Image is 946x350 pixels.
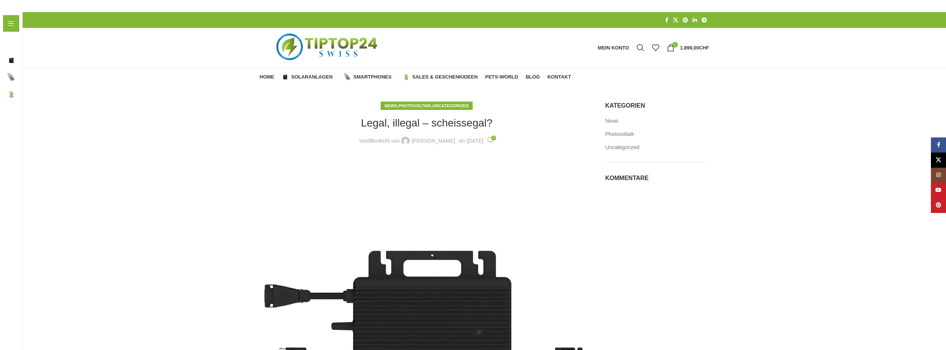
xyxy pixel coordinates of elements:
time: An [DATE] [459,138,484,144]
a: Suche [633,40,648,55]
span: CHF [699,45,709,51]
a: Photovoltaik [605,131,635,138]
a: Kontakt [547,69,571,85]
span: Pets-World [485,74,518,80]
span: Blog [526,74,540,80]
bdi: 1.899,00 [680,45,709,51]
img: Solaranlagen [282,74,289,80]
a: News [605,117,619,125]
a: Sales & Geschenkideen [403,69,478,85]
span: Home [260,74,274,80]
span: Kontakt [547,74,571,80]
a: Pinterest Social Link [680,15,690,25]
a: X Social Link [671,15,680,25]
a: Smartphones [344,69,395,85]
img: Smartphones [344,74,351,80]
span: 0 [491,136,496,140]
span: Solaranlagen [291,74,333,80]
div: Meine Wunschliste [648,40,663,55]
a: Uncategorized [432,103,469,108]
img: author-avatar [401,137,410,145]
h1: Legal, illegal – scheissegal? [361,116,493,130]
a: News [384,103,397,108]
a: Home [260,69,274,85]
span: Sales & Geschenkideen [412,74,478,80]
a: Blog [526,69,540,85]
span: 1 [672,42,678,48]
span: Smartphones [353,74,392,80]
span: Veröffentlicht von [359,137,399,145]
a: Solaranlagen [282,69,336,85]
a: Pinterest Social Link [931,198,946,213]
div: , , [381,102,473,110]
h5: Kategorien [605,102,709,110]
a: X Social Link [931,153,946,168]
a: Instagram Social Link [931,168,946,183]
a: Facebook Social Link [663,15,671,25]
a: Logo der Website [260,44,396,50]
a: YouTube Social Link [931,183,946,198]
h5: Kommentare [605,174,709,182]
a: Pets-World [485,69,518,85]
a: LinkedIn Social Link [690,15,699,25]
a: 0 [487,136,494,145]
img: Sales & Geschenkideen [403,74,410,80]
div: Hauptnavigation [256,69,575,85]
a: 1 1.899,00CHF [663,40,713,55]
a: Mein Konto [594,40,633,55]
span: Mein Konto [598,45,629,50]
a: [PERSON_NAME] [412,137,455,145]
a: Telegram Social Link [699,15,709,25]
a: Uncategorized [605,144,640,151]
a: Photovoltaik [398,103,431,108]
a: Facebook Social Link [931,137,946,153]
